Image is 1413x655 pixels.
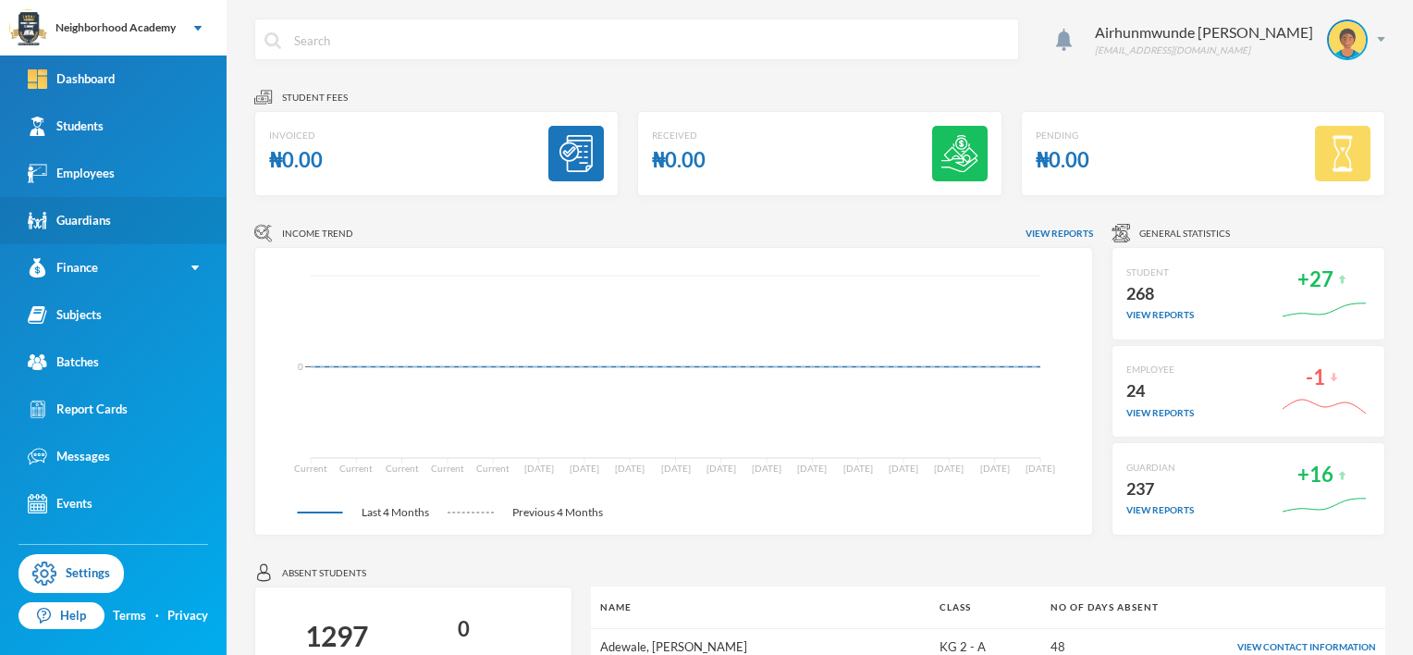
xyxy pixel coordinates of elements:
[1126,503,1194,517] div: view reports
[980,463,1010,474] tspan: [DATE]
[1036,129,1089,142] div: Pending
[28,494,92,513] div: Events
[1036,142,1089,179] div: ₦0.00
[155,607,159,625] div: ·
[706,463,736,474] tspan: [DATE]
[615,463,645,474] tspan: [DATE]
[1329,21,1366,58] img: STUDENT
[28,117,104,136] div: Students
[1095,21,1313,43] div: Airhunmwunde [PERSON_NAME]
[269,129,323,142] div: Invoiced
[28,69,115,89] div: Dashboard
[652,142,706,179] div: ₦0.00
[292,19,1009,61] input: Search
[1139,227,1230,241] span: General Statistics
[18,602,104,630] a: Help
[343,504,448,521] span: Last 4 Months
[28,447,110,466] div: Messages
[264,32,281,49] img: search
[28,305,102,325] div: Subjects
[282,566,366,580] span: Absent students
[1306,360,1325,396] div: -1
[294,463,327,474] tspan: Current
[797,463,827,474] tspan: [DATE]
[1026,463,1055,474] tspan: [DATE]
[55,19,176,36] div: Neighborhood Academy
[269,142,323,179] div: ₦0.00
[661,463,691,474] tspan: [DATE]
[1126,363,1194,377] div: EMPLOYEE
[1026,227,1093,241] span: View reports
[934,463,964,474] tspan: [DATE]
[1297,457,1333,493] div: +16
[167,607,208,625] a: Privacy
[386,463,419,474] tspan: Current
[930,587,1041,628] th: Class
[1204,640,1376,654] div: View Contact Information
[494,504,621,521] span: Previous 4 Months
[1126,377,1194,406] div: 24
[591,587,930,628] th: Name
[1126,461,1194,475] div: GUARDIAN
[28,352,99,372] div: Batches
[652,129,706,142] div: Received
[752,463,781,474] tspan: [DATE]
[1095,43,1313,57] div: [EMAIL_ADDRESS][DOMAIN_NAME]
[570,463,599,474] tspan: [DATE]
[1126,308,1194,322] div: view reports
[28,258,98,278] div: Finance
[843,463,873,474] tspan: [DATE]
[1021,111,1385,196] a: Pending₦0.00
[458,612,470,648] div: 0
[282,227,353,241] span: Income Trend
[282,91,348,105] span: Student fees
[889,463,918,474] tspan: [DATE]
[28,211,111,230] div: Guardians
[431,463,464,474] tspan: Current
[524,463,554,474] tspan: [DATE]
[1041,587,1195,628] th: No of days absent
[28,400,128,419] div: Report Cards
[1126,475,1194,504] div: 237
[1126,406,1194,420] div: view reports
[298,361,303,372] tspan: 0
[10,10,47,47] img: logo
[1126,279,1194,309] div: 268
[28,164,115,183] div: Employees
[339,463,373,474] tspan: Current
[18,554,124,593] a: Settings
[1297,262,1333,298] div: +27
[113,607,146,625] a: Terms
[1126,266,1194,279] div: STUDENT
[254,111,619,196] a: Invoiced₦0.00
[476,463,510,474] tspan: Current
